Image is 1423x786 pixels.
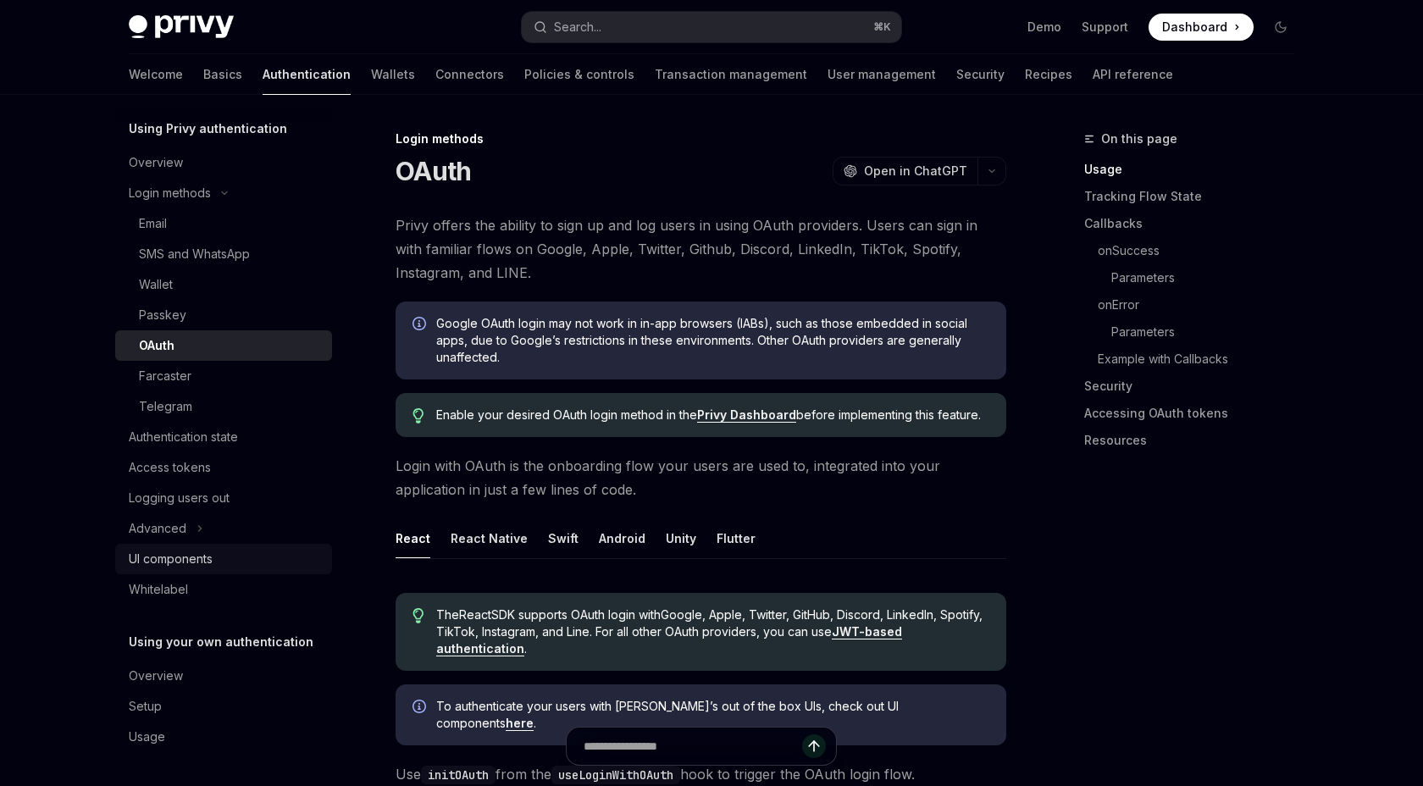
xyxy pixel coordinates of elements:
div: Telegram [139,396,192,417]
div: Access tokens [129,457,211,478]
a: Callbacks [1084,210,1308,237]
div: Android [599,518,645,558]
div: React [396,518,430,558]
div: React Native [451,518,528,558]
span: Login with OAuth is the onboarding flow your users are used to, integrated into your application ... [396,454,1006,501]
a: Email [115,208,332,239]
div: Search... [554,17,601,37]
svg: Info [413,317,429,334]
span: Privy offers the ability to sign up and log users in using OAuth providers. Users can sign in wit... [396,213,1006,285]
a: Wallets [371,54,415,95]
a: Overview [115,661,332,691]
h1: OAuth [396,156,471,186]
button: Open search [522,12,901,42]
a: Overview [115,147,332,178]
a: Resources [1084,427,1308,454]
a: Farcaster [115,361,332,391]
a: Setup [115,691,332,722]
a: Parameters [1084,318,1308,346]
div: Login methods [129,183,211,203]
div: Login methods [396,130,1006,147]
svg: Info [413,700,429,717]
a: Policies & controls [524,54,634,95]
span: ⌘ K [873,20,891,34]
a: Tracking Flow State [1084,183,1308,210]
a: OAuth [115,330,332,361]
a: Privy Dashboard [697,407,796,423]
div: Flutter [717,518,756,558]
a: here [506,716,534,731]
div: Setup [129,696,162,717]
div: Passkey [139,305,186,325]
div: Logging users out [129,488,230,508]
svg: Tip [413,408,424,423]
div: Overview [129,152,183,173]
input: Ask a question... [584,728,802,765]
a: API reference [1093,54,1173,95]
a: Security [1084,373,1308,400]
a: Logging users out [115,483,332,513]
a: Parameters [1084,264,1308,291]
div: Wallet [139,274,173,295]
div: Farcaster [139,366,191,386]
a: onError [1084,291,1308,318]
a: UI components [115,544,332,574]
button: Open in ChatGPT [833,157,977,185]
h5: Using Privy authentication [129,119,287,139]
button: Send message [802,734,826,758]
a: Wallet [115,269,332,300]
a: Accessing OAuth tokens [1084,400,1308,427]
a: SMS and WhatsApp [115,239,332,269]
a: onSuccess [1084,237,1308,264]
a: Transaction management [655,54,807,95]
button: Toggle dark mode [1267,14,1294,41]
a: Authentication state [115,422,332,452]
a: Authentication [263,54,351,95]
div: Unity [666,518,696,558]
a: Security [956,54,1005,95]
div: Whitelabel [129,579,188,600]
div: Authentication state [129,427,238,447]
a: User management [828,54,936,95]
span: Enable your desired OAuth login method in the before implementing this feature. [436,407,989,423]
div: Advanced [129,518,186,539]
span: On this page [1101,129,1177,149]
a: Usage [115,722,332,752]
div: Usage [129,727,165,747]
a: Telegram [115,391,332,422]
a: Basics [203,54,242,95]
a: Welcome [129,54,183,95]
div: Swift [548,518,579,558]
a: Passkey [115,300,332,330]
span: Google OAuth login may not work in in-app browsers (IABs), such as those embedded in social apps,... [436,315,989,366]
h5: Using your own authentication [129,632,313,652]
div: Email [139,213,167,234]
a: Connectors [435,54,504,95]
a: Usage [1084,156,1308,183]
a: Dashboard [1149,14,1254,41]
a: Access tokens [115,452,332,483]
a: Support [1082,19,1128,36]
span: Dashboard [1162,19,1227,36]
div: OAuth [139,335,174,356]
span: To authenticate your users with [PERSON_NAME]’s out of the box UIs, check out UI components . [436,698,989,732]
div: SMS and WhatsApp [139,244,250,264]
svg: Tip [413,608,424,623]
a: Demo [1027,19,1061,36]
button: Toggle Advanced section [115,513,332,544]
div: Overview [129,666,183,686]
button: Toggle Login methods section [115,178,332,208]
div: UI components [129,549,213,569]
a: Whitelabel [115,574,332,605]
span: The React SDK supports OAuth login with Google, Apple, Twitter, GitHub, Discord, LinkedIn, Spotif... [436,606,989,657]
span: Open in ChatGPT [864,163,967,180]
a: Example with Callbacks [1084,346,1308,373]
a: Recipes [1025,54,1072,95]
img: dark logo [129,15,234,39]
